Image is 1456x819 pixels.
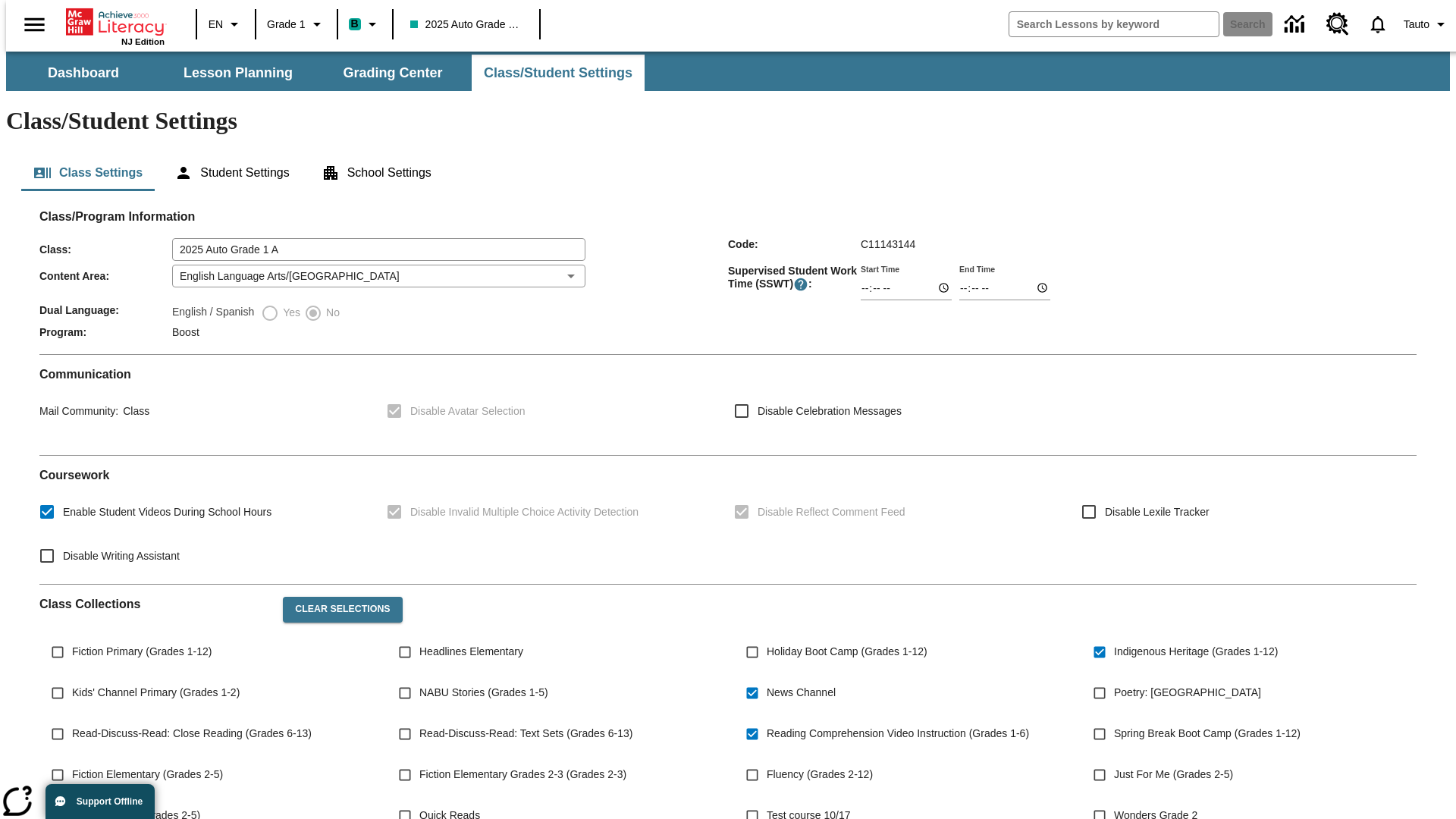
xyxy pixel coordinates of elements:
button: Grade: Grade 1, Select a grade [261,11,332,38]
span: Fiction Primary (Grades 1-12) [72,644,212,660]
span: Grade 1 [267,17,306,33]
a: Resource Center, Will open in new tab [1317,4,1358,45]
button: Student Settings [162,155,301,191]
span: Reading Comprehension Video Instruction (Grades 1-6) [767,726,1029,742]
span: C11143144 [861,238,915,250]
span: Fiction Elementary Grades 2-3 (Grades 2-3) [419,767,626,783]
div: SubNavbar [6,52,1450,91]
span: Supervised Student Work Time (SSWT) : [728,265,861,292]
label: English / Spanish [172,304,254,322]
span: Holiday Boot Camp (Grades 1-12) [767,644,927,660]
span: Kids' Channel Primary (Grades 1-2) [72,685,240,701]
button: Language: EN, Select a language [202,11,250,38]
label: End Time [959,263,995,275]
span: Disable Reflect Comment Feed [758,504,905,520]
span: Grading Center [343,64,442,82]
span: Yes [279,305,300,321]
span: Read-Discuss-Read: Text Sets (Grades 6-13) [419,726,632,742]
span: 2025 Auto Grade 1 A [410,17,522,33]
h2: Class/Program Information [39,209,1417,224]
h2: Course work [39,468,1417,482]
span: Poetry: [GEOGRAPHIC_DATA] [1114,685,1261,701]
a: Data Center [1276,4,1317,45]
span: Class : [39,243,172,256]
span: EN [209,17,223,33]
span: NABU Stories (Grades 1-5) [419,685,548,701]
span: Mail Community : [39,405,118,417]
div: Home [66,5,165,46]
span: Fluency (Grades 2-12) [767,767,873,783]
span: Disable Celebration Messages [758,403,902,419]
button: Class Settings [21,155,155,191]
span: Disable Lexile Tracker [1105,504,1210,520]
a: Notifications [1358,5,1398,44]
div: Class/Student Settings [21,155,1435,191]
div: Class/Program Information [39,224,1417,342]
button: Lesson Planning [162,55,314,91]
span: Disable Invalid Multiple Choice Activity Detection [410,504,639,520]
span: Disable Writing Assistant [63,548,180,564]
span: Spring Break Boot Camp (Grades 1-12) [1114,726,1301,742]
span: Program : [39,326,172,338]
span: Indigenous Heritage (Grades 1-12) [1114,644,1278,660]
span: Read-Discuss-Read: Close Reading (Grades 6-13) [72,726,312,742]
h1: Class/Student Settings [6,107,1450,135]
span: Boost [172,326,199,338]
a: Home [66,7,165,37]
span: Disable Avatar Selection [410,403,526,419]
button: Supervised Student Work Time is the timeframe when students can take LevelSet and when lessons ar... [793,277,808,292]
button: Grading Center [317,55,469,91]
span: Fiction Elementary (Grades 2-5) [72,767,223,783]
span: Tauto [1404,17,1429,33]
span: NJ Edition [121,37,165,46]
button: Profile/Settings [1398,11,1456,38]
input: search field [1009,12,1219,36]
button: Boost Class color is teal. Change class color [343,11,388,38]
h2: Communication [39,367,1417,381]
button: Dashboard [8,55,159,91]
button: Support Offline [45,784,155,819]
span: Code : [728,238,861,250]
span: Class [118,405,149,417]
button: Class/Student Settings [472,55,645,91]
span: Enable Student Videos During School Hours [63,504,271,520]
div: SubNavbar [6,55,646,91]
button: Clear Selections [283,597,402,623]
div: Communication [39,367,1417,443]
span: Lesson Planning [184,64,293,82]
span: B [351,14,359,33]
input: Class [172,238,585,261]
button: Open side menu [12,2,57,47]
div: Coursework [39,468,1417,572]
label: Start Time [861,263,899,275]
span: Content Area : [39,270,172,282]
span: Support Offline [77,796,143,807]
span: Headlines Elementary [419,644,523,660]
span: News Channel [767,685,836,701]
span: Class/Student Settings [484,64,632,82]
span: Dual Language : [39,304,172,316]
span: Just For Me (Grades 2-5) [1114,767,1233,783]
button: School Settings [309,155,444,191]
span: Dashboard [48,64,119,82]
h2: Class Collections [39,597,271,611]
span: No [322,305,340,321]
div: English Language Arts/[GEOGRAPHIC_DATA] [172,265,585,287]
